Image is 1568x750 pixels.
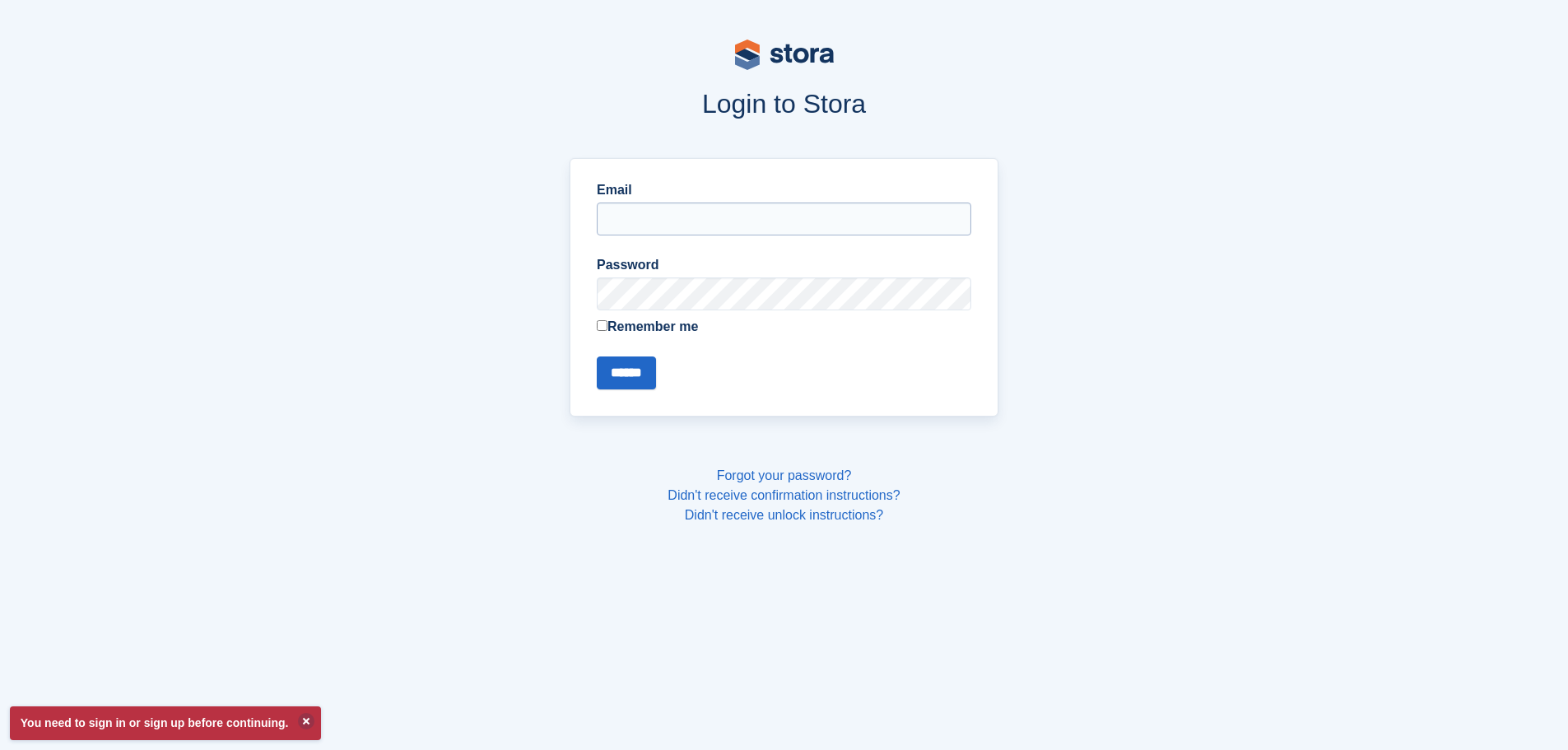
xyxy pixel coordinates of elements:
[256,89,1313,119] h1: Login to Stora
[597,320,607,331] input: Remember me
[717,468,852,482] a: Forgot your password?
[597,180,971,200] label: Email
[597,255,971,275] label: Password
[597,317,971,337] label: Remember me
[668,488,900,502] a: Didn't receive confirmation instructions?
[735,40,834,70] img: stora-logo-53a41332b3708ae10de48c4981b4e9114cc0af31d8433b30ea865607fb682f29.svg
[10,706,321,740] p: You need to sign in or sign up before continuing.
[685,508,883,522] a: Didn't receive unlock instructions?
